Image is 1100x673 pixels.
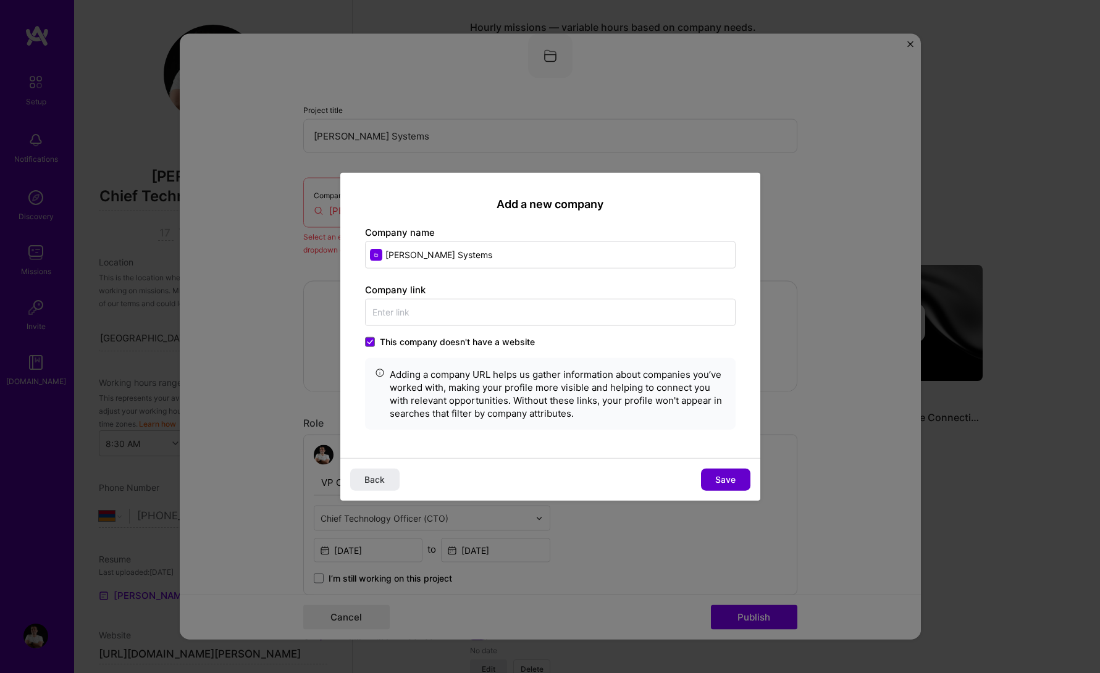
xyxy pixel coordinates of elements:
[365,241,736,268] input: Enter name
[365,283,426,295] label: Company link
[365,226,435,238] label: Company name
[364,473,385,485] span: Back
[701,468,750,490] button: Save
[715,473,736,485] span: Save
[350,468,400,490] button: Back
[390,367,726,419] div: Adding a company URL helps us gather information about companies you’ve worked with, making your ...
[365,298,736,325] input: Enter link
[365,198,736,211] h2: Add a new company
[380,335,535,348] span: This company doesn't have a website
